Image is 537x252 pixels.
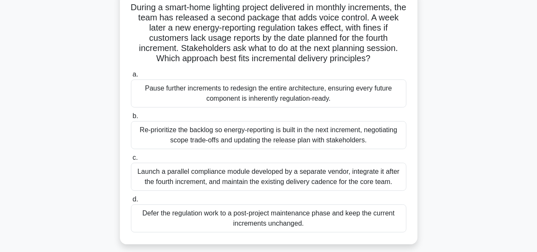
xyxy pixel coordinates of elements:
div: Defer the regulation work to a post-project maintenance phase and keep the current increments unc... [131,204,406,232]
span: a. [133,71,138,78]
div: Re-prioritize the backlog so energy-reporting is built in the next increment, negotiating scope t... [131,121,406,149]
span: b. [133,112,138,119]
span: c. [133,154,138,161]
span: d. [133,195,138,203]
div: Pause further increments to redesign the entire architecture, ensuring every future component is ... [131,79,406,108]
h5: During a smart-home lighting project delivered in monthly increments, the team has released a sec... [130,2,407,64]
div: Launch a parallel compliance module developed by a separate vendor, integrate it after the fourth... [131,163,406,191]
